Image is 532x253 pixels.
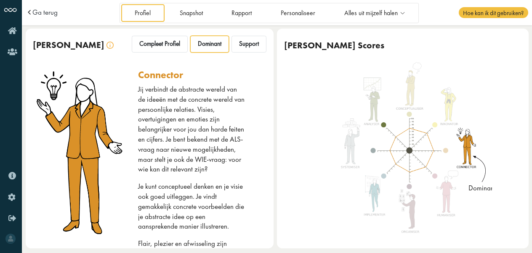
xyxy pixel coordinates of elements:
[138,182,245,232] p: Je kunt conceptueel denken en je visie ook goed uitleggen. Je vindt gemakkelijk concrete voorbeel...
[198,40,221,48] span: Dominant
[330,4,418,21] a: Alles uit mijzelf halen
[166,4,216,21] a: Snapshot
[121,4,165,21] a: Profiel
[36,69,124,237] img: connector.png
[218,4,266,21] a: Rapport
[139,40,180,48] span: Compleet Profiel
[468,183,492,193] div: Dominant
[32,9,58,16] a: Ga terug
[335,62,484,239] img: connector
[106,42,114,49] img: info.svg
[138,69,183,81] div: connector
[239,40,259,48] span: Support
[33,39,104,50] span: [PERSON_NAME]
[344,10,398,17] span: Alles uit mijzelf halen
[459,7,528,18] span: Hoe kan ik dit gebruiken?
[284,40,384,51] div: [PERSON_NAME] Scores
[138,84,245,174] p: Jij verbindt de abstracte wereld van de ideeën met de concrete wereld van persoonlijke relaties. ...
[267,4,329,21] a: Personaliseer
